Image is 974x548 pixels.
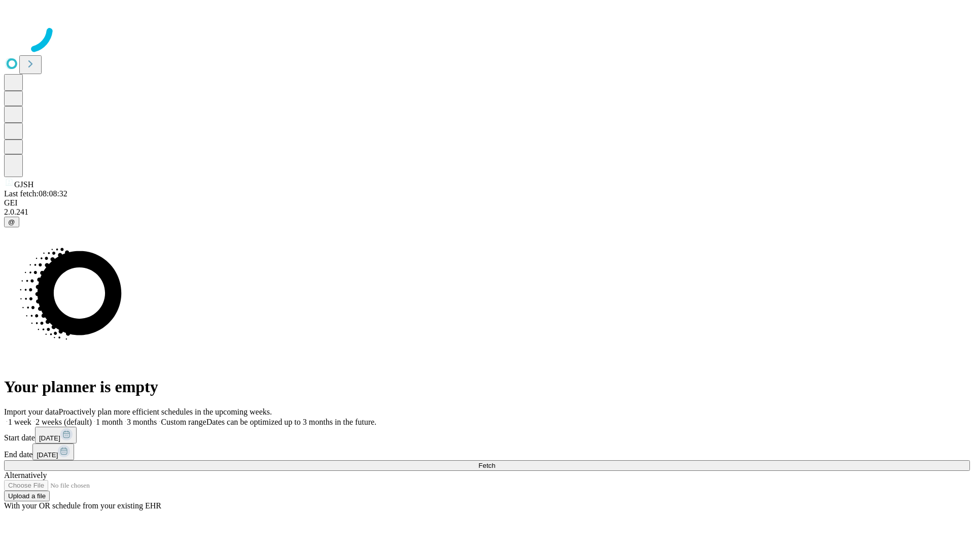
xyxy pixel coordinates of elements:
[37,451,58,459] span: [DATE]
[39,434,60,442] span: [DATE]
[206,418,376,426] span: Dates can be optimized up to 3 months in the future.
[14,180,33,189] span: GJSH
[478,462,495,469] span: Fetch
[4,471,47,479] span: Alternatively
[4,198,970,208] div: GEI
[4,189,67,198] span: Last fetch: 08:08:32
[32,443,74,460] button: [DATE]
[4,217,19,227] button: @
[35,427,77,443] button: [DATE]
[8,418,31,426] span: 1 week
[4,491,50,501] button: Upload a file
[8,218,15,226] span: @
[36,418,92,426] span: 2 weeks (default)
[96,418,123,426] span: 1 month
[161,418,206,426] span: Custom range
[4,501,161,510] span: With your OR schedule from your existing EHR
[127,418,157,426] span: 3 months
[4,378,970,396] h1: Your planner is empty
[59,407,272,416] span: Proactively plan more efficient schedules in the upcoming weeks.
[4,407,59,416] span: Import your data
[4,208,970,217] div: 2.0.241
[4,427,970,443] div: Start date
[4,443,970,460] div: End date
[4,460,970,471] button: Fetch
